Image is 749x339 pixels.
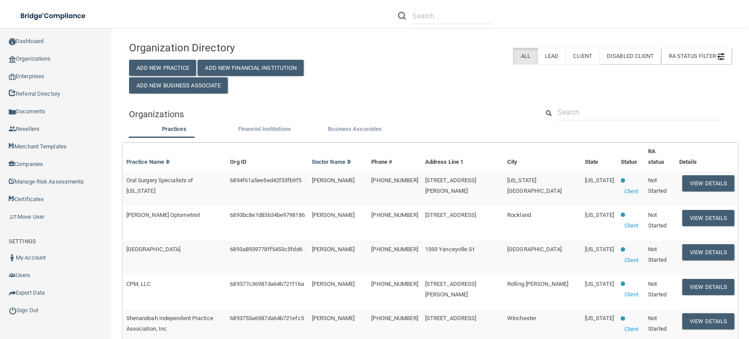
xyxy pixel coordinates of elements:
[566,48,599,64] label: Client
[230,246,302,252] span: 6893a8939778ff5453c5fdd6
[425,281,477,298] span: [STREET_ADDRESS][PERSON_NAME]
[126,159,170,165] a: Practice Name
[312,212,355,218] span: [PERSON_NAME]
[197,60,304,76] button: Add New Financial Institution
[398,12,406,20] img: ic-search.3b580494.png
[682,210,734,226] button: View Details
[507,212,531,218] span: Rockland
[9,307,17,314] img: ic_power_dark.7ecde6b1.png
[422,143,504,171] th: Address Line 1
[328,126,382,132] span: Business Associates
[676,143,738,171] th: Details
[9,108,16,115] img: icon-documents.8dae5593.png
[9,74,16,80] img: enterprise.0d942306.png
[585,177,614,184] span: [US_STATE]
[425,177,477,194] span: [STREET_ADDRESS][PERSON_NAME]
[507,315,536,321] span: Winchester
[312,281,355,287] span: [PERSON_NAME]
[504,143,581,171] th: City
[624,220,639,231] p: Client
[224,124,305,134] label: Financial Institutions
[585,246,614,252] span: [US_STATE]
[129,77,228,94] button: Add New Business Associate
[314,124,396,134] label: Business Associates
[310,124,400,137] li: Business Associate
[648,212,667,229] span: Not Started
[129,60,197,76] button: Add New Practice
[129,124,219,137] li: Practices
[507,246,562,252] span: [GEOGRAPHIC_DATA]
[425,315,477,321] span: [STREET_ADDRESS]
[312,159,351,165] a: Doctor Name
[9,236,36,247] label: SETTINGS
[507,177,562,194] span: [US_STATE][GEOGRAPHIC_DATA]
[9,272,16,279] img: icon-users.e205127d.png
[648,246,667,263] span: Not Started
[585,315,614,321] span: [US_STATE]
[425,246,474,252] span: 1593 Yanceyville St
[126,281,151,287] span: CPM, LLC
[226,143,308,171] th: Org ID
[599,48,661,64] label: Disabled Client
[682,244,734,260] button: View Details
[425,212,477,218] span: [STREET_ADDRESS]
[597,277,738,312] iframe: Drift Widget Chat Controller
[126,212,201,218] span: [PERSON_NAME] Optometrist
[9,38,16,45] img: ic_dashboard_dark.d01f4a41.png
[368,143,421,171] th: Phone #
[624,186,639,197] p: Client
[9,254,16,261] img: ic_user_dark.df1a06c3.png
[558,104,720,120] input: Search
[9,289,16,296] img: icon-export.b9366987.png
[645,143,676,171] th: RA status
[624,324,639,335] p: Client
[717,53,724,60] img: icon-filter@2x.21656d0b.png
[133,124,215,134] label: Practices
[162,126,186,132] span: Practices
[507,281,568,287] span: Rolling [PERSON_NAME]
[230,315,304,321] span: 6893755a6987da64b721efc5
[581,143,617,171] th: State
[412,8,493,24] input: Search
[371,315,418,321] span: [PHONE_NUMBER]
[230,281,304,287] span: 689377c36987da64b721f16a
[312,177,355,184] span: [PERSON_NAME]
[13,7,94,25] img: bridge_compliance_login_screen.278c3ca4.svg
[9,56,16,63] img: organization-icon.f8decf85.png
[9,126,16,133] img: ic_reseller.de258add.png
[371,281,418,287] span: [PHONE_NUMBER]
[312,246,355,252] span: [PERSON_NAME]
[371,177,418,184] span: [PHONE_NUMBER]
[129,109,527,119] h5: Organizations
[538,48,566,64] label: Lead
[682,175,734,191] button: View Details
[230,177,301,184] span: 6894f61a5ee5ed42f33fb9f5
[585,212,614,218] span: [US_STATE]
[371,246,418,252] span: [PHONE_NUMBER]
[617,143,645,171] th: Status
[126,246,181,252] span: [GEOGRAPHIC_DATA]
[648,315,667,332] span: Not Started
[371,212,418,218] span: [PHONE_NUMBER]
[230,212,305,218] span: 6893bc8e7d83b34be9798186
[9,213,18,221] img: briefcase.64adab9b.png
[668,53,724,59] span: RA Status Filter
[129,42,321,54] h4: Organization Directory
[126,177,194,194] span: Oral Surgery Specialists of [US_STATE]
[585,281,614,287] span: [US_STATE]
[624,255,639,266] p: Client
[238,126,291,132] span: Financial Institutions
[312,315,355,321] span: [PERSON_NAME]
[513,48,537,64] label: All
[219,124,310,137] li: Financial Institutions
[682,313,734,329] button: View Details
[126,315,213,332] span: Shenandoah Independent Practice Association, Inc
[648,177,667,194] span: Not Started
